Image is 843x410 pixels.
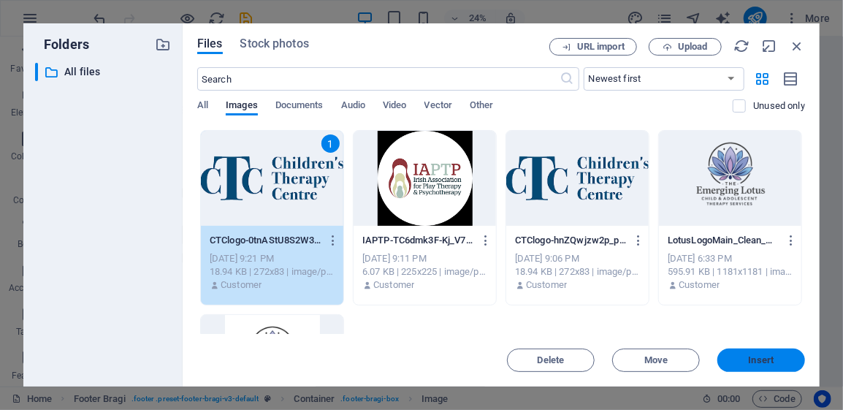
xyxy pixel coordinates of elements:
span: Video [383,96,406,117]
span: Files [197,35,223,53]
p: CTClogo-0tnAStU8S2W3XKzW4iFOuQ.png [210,234,321,247]
div: 595.91 KB | 1181x1181 | image/png [668,265,793,278]
div: [DATE] 9:11 PM [362,252,487,265]
p: IAPTP-TC6dmk3F-Kj_V7HQKKZNYQ.png [362,234,473,247]
span: Upload [678,42,708,51]
p: All files [64,64,144,80]
p: LotusLogoMain_Clean_NoBG-6d_ffM4RfwIzbBR5EtgL3A.png [668,234,779,247]
i: Minimize [761,38,777,54]
div: 18.94 KB | 272x83 | image/png [515,265,640,278]
div: 6.07 KB | 225x225 | image/png [362,265,487,278]
div: 1 [321,134,340,153]
span: Insert [749,356,774,365]
span: Images [226,96,258,117]
p: CTClogo-hnZQwjzw2p_pxd-1DOe3aQ.png [515,234,626,247]
button: Move [612,349,700,372]
p: Displays only files that are not in use on the website. Files added during this session can still... [753,99,805,113]
input: Search [197,67,560,91]
p: Customer [221,278,262,292]
i: Reload [733,38,749,54]
button: Delete [507,349,595,372]
div: [DATE] 9:21 PM [210,252,335,265]
span: Vector [424,96,453,117]
p: Customer [679,278,720,292]
span: Other [470,96,493,117]
p: Customer [526,278,567,292]
span: Delete [538,356,565,365]
i: Close [789,38,805,54]
p: Customer [373,278,414,292]
span: Stock photos [240,35,309,53]
i: Create new folder [155,37,171,53]
span: All [197,96,208,117]
button: Insert [717,349,805,372]
span: Documents [275,96,324,117]
span: Audio [341,96,365,117]
div: 18.94 KB | 272x83 | image/png [210,265,335,278]
div: ​ [35,63,38,81]
button: URL import [549,38,637,56]
button: Upload [649,38,722,56]
span: Move [644,356,668,365]
div: [DATE] 9:06 PM [515,252,640,265]
div: [DATE] 6:33 PM [668,252,793,265]
span: URL import [577,42,625,51]
p: Folders [35,35,89,54]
